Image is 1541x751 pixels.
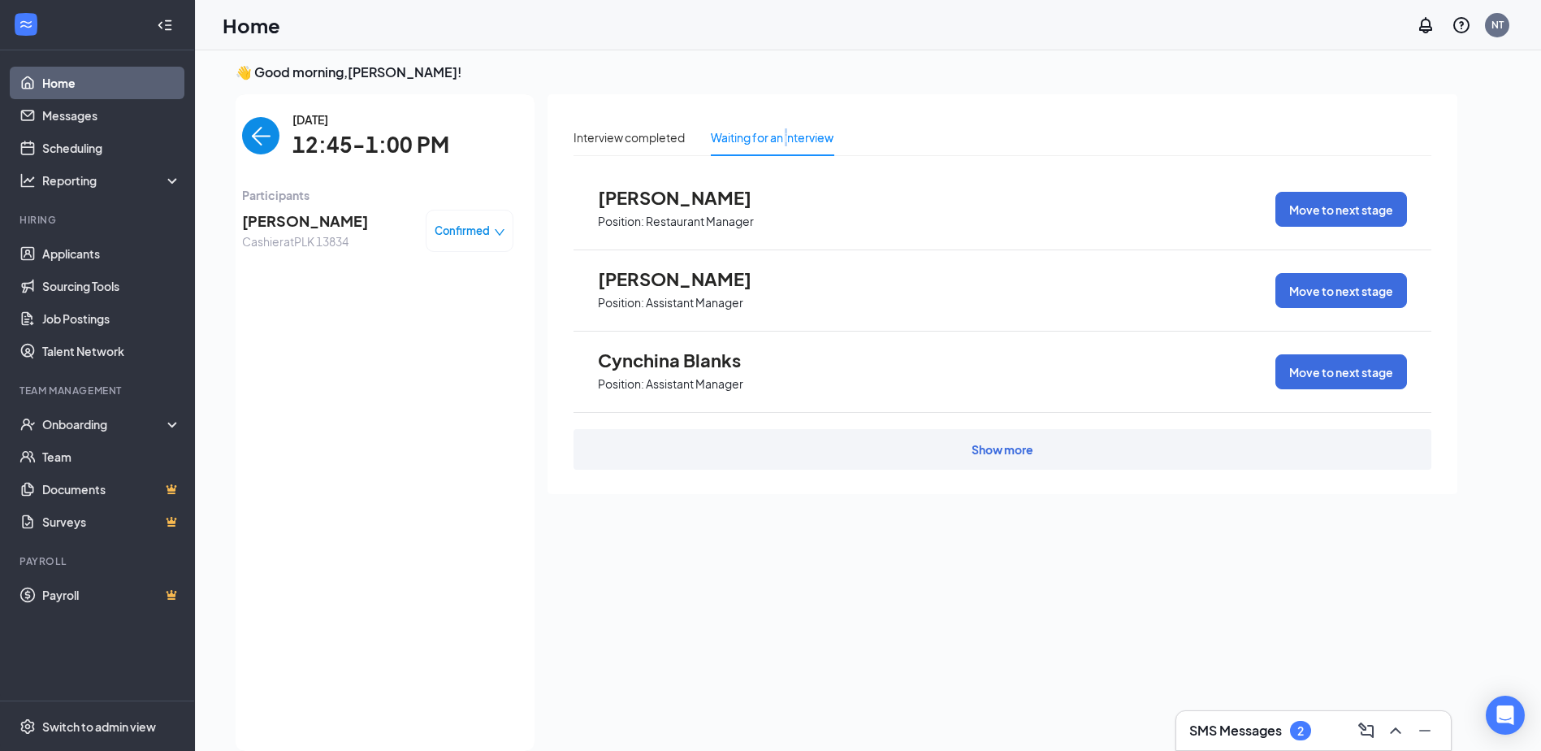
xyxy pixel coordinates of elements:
p: Restaurant Manager [646,214,754,229]
div: Reporting [42,172,182,189]
button: ChevronUp [1383,718,1409,744]
span: [PERSON_NAME] [598,268,777,289]
span: Cynchina Blanks [598,349,777,371]
a: DocumentsCrown [42,473,181,506]
svg: ComposeMessage [1357,721,1376,740]
h3: 👋 Good morning, [PERSON_NAME] ! [236,63,1457,81]
span: Participants [242,186,513,204]
div: Show more [972,441,1033,458]
div: Open Intercom Messenger [1486,696,1525,735]
div: Payroll [19,554,178,568]
span: Confirmed [435,223,490,239]
span: 12:45-1:00 PM [292,128,449,162]
a: Sourcing Tools [42,270,181,302]
svg: ChevronUp [1386,721,1405,740]
h1: Home [223,11,280,39]
svg: WorkstreamLogo [18,16,34,33]
a: PayrollCrown [42,579,181,611]
span: [DATE] [292,111,449,128]
div: Onboarding [42,416,167,432]
div: Interview completed [574,128,685,146]
a: SurveysCrown [42,506,181,538]
span: Cashier at PLK 13834 [242,232,368,250]
svg: Notifications [1416,15,1435,35]
button: back-button [242,117,279,154]
p: Position: [598,295,644,310]
p: Position: [598,214,644,229]
span: down [494,227,505,238]
h3: SMS Messages [1189,722,1282,740]
a: Home [42,67,181,99]
span: [PERSON_NAME] [598,187,777,208]
div: 2 [1297,724,1304,738]
a: Applicants [42,237,181,270]
svg: Analysis [19,172,36,189]
svg: Settings [19,718,36,735]
button: Move to next stage [1275,354,1407,389]
a: Team [42,441,181,473]
a: Talent Network [42,335,181,367]
div: NT [1491,18,1504,32]
a: Scheduling [42,132,181,164]
button: Minimize [1412,718,1438,744]
span: [PERSON_NAME] [242,210,368,232]
svg: UserCheck [19,416,36,432]
div: Waiting for an interview [711,128,833,146]
svg: Collapse [157,17,173,33]
svg: QuestionInfo [1452,15,1471,35]
p: Assistant Manager [646,376,743,392]
button: Move to next stage [1275,273,1407,308]
div: Team Management [19,384,178,397]
p: Position: [598,376,644,392]
button: ComposeMessage [1353,718,1379,744]
div: Hiring [19,213,178,227]
a: Messages [42,99,181,132]
a: Job Postings [42,302,181,335]
button: Move to next stage [1275,192,1407,227]
svg: Minimize [1415,721,1435,740]
p: Assistant Manager [646,295,743,310]
div: Switch to admin view [42,718,156,735]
